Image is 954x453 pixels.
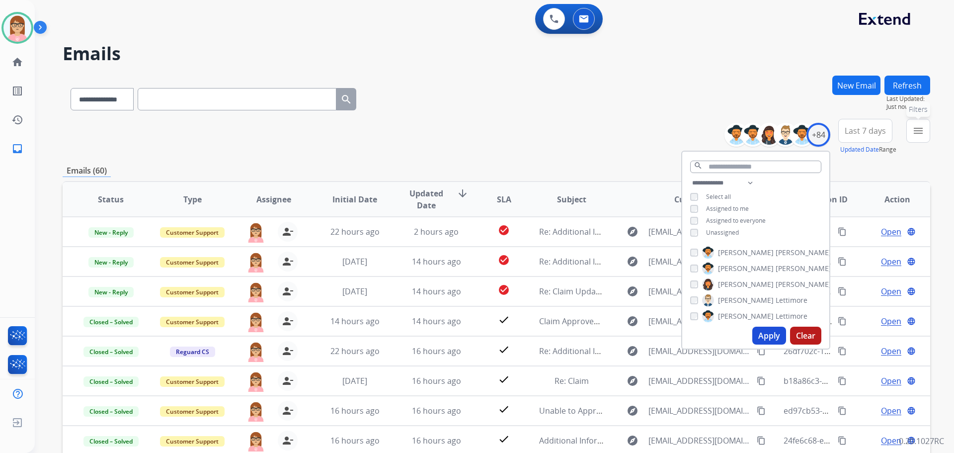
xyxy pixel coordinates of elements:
span: Customer Support [160,287,225,297]
span: New - Reply [88,227,134,238]
span: Additional Information Required to Complete Claim [539,435,731,446]
span: [DATE] [342,375,367,386]
img: agent-avatar [246,371,266,392]
span: [PERSON_NAME] [776,279,831,289]
span: Type [183,193,202,205]
mat-icon: content_copy [757,347,766,356]
img: agent-avatar [246,222,266,243]
mat-icon: explore [627,256,638,268]
mat-icon: explore [627,345,638,357]
span: Open [881,405,901,417]
span: Customer [674,193,713,205]
span: 16 hours ago [330,405,380,416]
mat-icon: check [498,403,510,415]
span: 16 hours ago [412,346,461,357]
span: Claim Approved- Next Steps [539,316,643,327]
img: avatar [3,14,31,42]
span: [EMAIL_ADDRESS][DOMAIN_NAME] [648,256,751,268]
mat-icon: history [11,114,23,126]
span: [EMAIL_ADDRESS][DOMAIN_NAME] [648,226,751,238]
span: Customer Support [160,436,225,447]
span: [EMAIL_ADDRESS][DOMAIN_NAME] [648,315,751,327]
mat-icon: person_remove [282,375,294,387]
mat-icon: content_copy [838,347,847,356]
span: Customer Support [160,227,225,238]
span: Closed – Solved [83,317,139,327]
mat-icon: content_copy [838,227,847,236]
button: New Email [832,76,880,95]
th: Action [849,182,930,217]
button: Apply [752,327,786,345]
mat-icon: explore [627,435,638,447]
img: agent-avatar [246,341,266,362]
span: Closed – Solved [83,436,139,447]
button: Clear [790,327,821,345]
span: Open [881,375,901,387]
mat-icon: content_copy [838,317,847,326]
mat-icon: person_remove [282,435,294,447]
mat-icon: list_alt [11,85,23,97]
span: 16 hours ago [412,435,461,446]
span: Assignee [256,193,291,205]
span: Open [881,345,901,357]
span: [EMAIL_ADDRESS][DOMAIN_NAME] [648,435,751,447]
span: Status [98,193,124,205]
span: New - Reply [88,257,134,268]
span: 14 hours ago [412,256,461,267]
span: Re: Additional Information Required to Complete Claim [539,346,745,357]
mat-icon: content_copy [757,376,766,385]
mat-icon: explore [627,226,638,238]
mat-icon: search [694,161,703,170]
div: +84 [806,123,830,147]
mat-icon: language [907,376,916,385]
span: Unassigned [706,228,739,237]
span: [PERSON_NAME] [718,295,774,305]
mat-icon: language [907,257,916,266]
span: Customer Support [160,406,225,417]
mat-icon: person_remove [282,285,294,297]
mat-icon: language [907,287,916,296]
span: [DATE] [342,286,367,297]
mat-icon: explore [627,285,638,297]
span: [EMAIL_ADDRESS][DOMAIN_NAME] [648,345,751,357]
mat-icon: content_copy [838,376,847,385]
mat-icon: check [498,433,510,445]
mat-icon: person_remove [282,405,294,417]
span: [PERSON_NAME] [718,248,774,258]
span: Customer Support [160,376,225,387]
span: [EMAIL_ADDRESS][DOMAIN_NAME] [648,285,751,297]
mat-icon: check [498,314,510,326]
mat-icon: inbox [11,143,23,155]
span: b18a86c3-478b-454f-9138-59338c671827 [784,375,935,386]
mat-icon: content_copy [757,406,766,415]
span: Last Updated: [886,95,930,103]
span: Closed – Solved [83,406,139,417]
span: 22 hours ago [330,226,380,237]
mat-icon: search [340,93,352,105]
mat-icon: home [11,56,23,68]
span: SLA [497,193,511,205]
span: 16 hours ago [330,435,380,446]
span: 14 hours ago [412,286,461,297]
button: Last 7 days [838,119,892,143]
span: Assigned to me [706,204,749,213]
span: 16 hours ago [412,375,461,386]
span: Assigned to everyone [706,216,766,225]
span: [EMAIL_ADDRESS][DOMAIN_NAME] [648,375,751,387]
span: Customer Support [160,317,225,327]
span: [PERSON_NAME] [718,311,774,321]
mat-icon: arrow_downward [457,187,469,199]
span: Lettimore [776,311,807,321]
span: Unable to Approve Claim [539,405,633,416]
mat-icon: check_circle [498,284,510,296]
img: agent-avatar [246,401,266,422]
button: Filters [906,119,930,143]
span: Open [881,285,901,297]
span: Select all [706,192,731,201]
span: New - Reply [88,287,134,297]
h2: Emails [63,44,930,64]
mat-icon: content_copy [757,436,766,445]
span: ed97cb53-bd88-43b0-8db6-9b4e4c4551a2 [784,405,940,416]
mat-icon: language [907,317,916,326]
img: agent-avatar [246,281,266,302]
